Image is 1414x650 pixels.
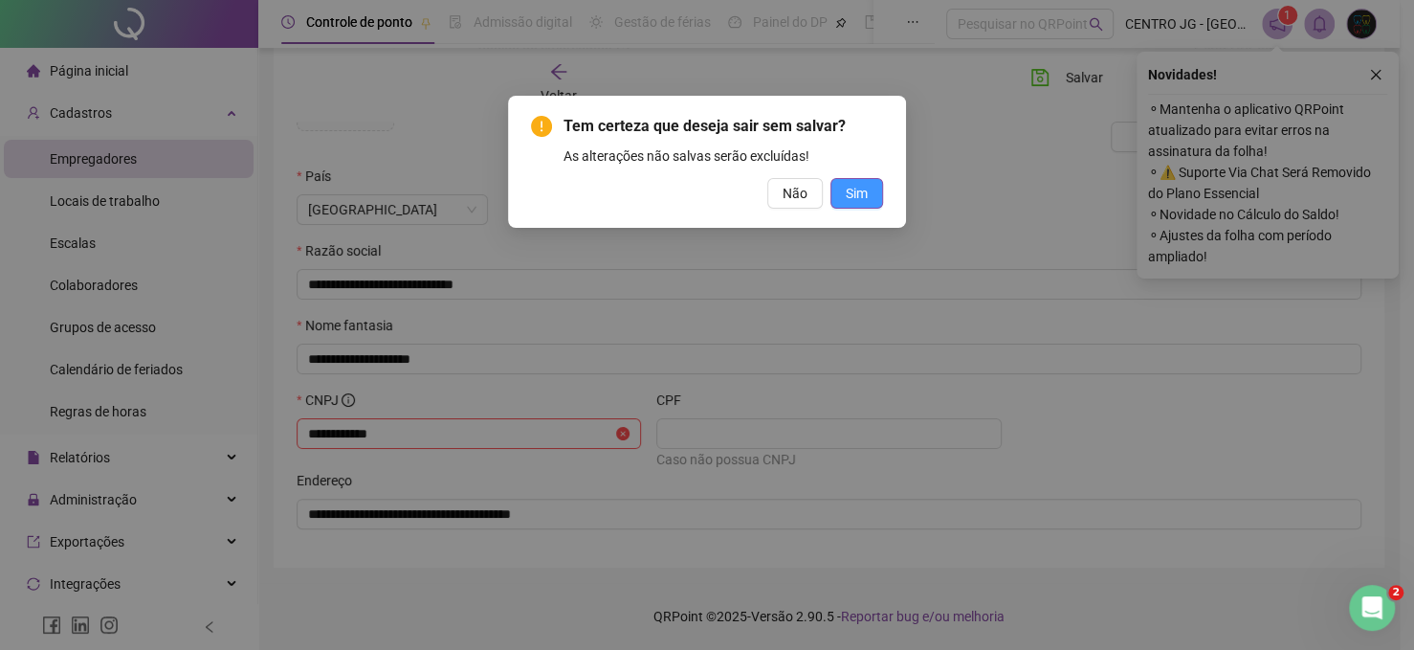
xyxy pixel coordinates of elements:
span: 2 [1388,585,1403,600]
button: Não [767,178,823,209]
span: Tem certeza que deseja sair sem salvar? [563,117,846,135]
span: Não [783,183,807,204]
span: Sim [846,183,868,204]
iframe: Intercom live chat [1349,585,1395,631]
span: As alterações não salvas serão excluídas! [563,148,809,164]
span: exclamation-circle [531,116,552,137]
button: Sim [830,178,883,209]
